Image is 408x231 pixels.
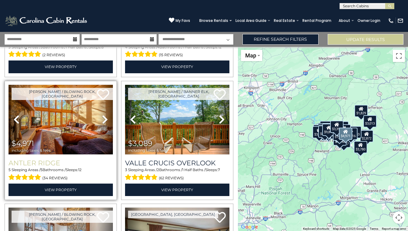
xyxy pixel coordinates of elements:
[239,223,260,231] a: Open this area in Google Maps (opens a new window)
[363,115,376,127] div: $3,013
[328,34,403,45] button: Update Results
[42,51,65,59] span: (2 reviews)
[42,174,68,182] span: (34 reviews)
[319,121,333,133] div: $2,574
[339,128,352,140] div: $4,971
[241,50,262,61] button: Change map style
[183,45,206,49] span: 1 Half Baths /
[354,105,368,117] div: $1,829
[333,129,346,141] div: $1,962
[214,211,226,224] a: Add to favorites
[157,167,159,172] span: 2
[159,174,184,182] span: (62 reviews)
[348,126,361,138] div: $1,483
[128,88,229,100] a: [PERSON_NAME] / Banner Elk, [GEOGRAPHIC_DATA]
[388,18,394,24] img: phone-regular-white.png
[382,227,406,230] a: Report a map error
[337,136,350,148] div: $2,477
[9,45,11,49] span: 3
[393,212,405,224] button: Map camera controls
[196,16,231,25] a: Browse Rentals
[303,227,329,231] button: Keyboard shortcuts
[318,126,331,138] div: $4,689
[317,123,331,135] div: $3,257
[313,125,326,137] div: $1,806
[397,18,403,24] img: mail-regular-white.png
[9,60,113,73] a: View Property
[239,223,260,231] img: Google
[40,45,43,49] span: 3
[336,16,353,25] a: About
[312,126,326,138] div: $3,335
[40,167,43,172] span: 5
[354,141,367,153] div: $3,780
[125,167,229,182] div: Sleeping Areas / Bathrooms / Sleeps:
[322,124,336,136] div: $9,844
[232,16,270,25] a: Local Area Guide
[9,167,113,182] div: Sleeping Areas / Bathrooms / Sleeps:
[128,211,218,218] a: [GEOGRAPHIC_DATA], [GEOGRAPHIC_DATA]
[12,211,113,223] a: [PERSON_NAME] / Blowing Rock, [GEOGRAPHIC_DATA]
[66,45,89,49] span: 1 Half Baths /
[12,148,51,152] span: including taxes & fees
[125,45,127,49] span: 4
[299,16,334,25] a: Rental Program
[182,167,205,172] span: 1 Half Baths /
[354,16,383,25] a: Owner Login
[360,130,373,142] div: $2,872
[157,45,159,49] span: 4
[128,148,167,152] span: including taxes & fees
[9,184,113,196] a: View Property
[12,88,113,100] a: [PERSON_NAME] / Blowing Rock, [GEOGRAPHIC_DATA]
[5,15,89,27] img: White-1-2.png
[218,45,221,49] span: 12
[9,85,113,155] img: thumbnail_163267178.jpeg
[9,44,113,59] div: Sleeping Areas / Bathrooms / Sleeps:
[125,159,229,167] a: Valle Crucis Overlook
[330,121,343,133] div: $3,397
[125,85,229,155] img: thumbnail_163278412.jpeg
[78,167,82,172] span: 12
[333,227,366,230] span: Map data ©2025 Google
[101,45,104,49] span: 8
[9,167,11,172] span: 5
[12,139,34,148] span: $4,971
[245,52,256,59] span: Map
[344,128,357,140] div: $4,516
[370,227,378,230] a: Terms (opens in new tab)
[125,184,229,196] a: View Property
[9,159,113,167] a: Antler Ridge
[128,139,152,148] span: $3,089
[176,18,190,23] span: My Favs
[393,50,405,62] button: Toggle fullscreen view
[125,44,229,59] div: Sleeping Areas / Bathrooms / Sleeps:
[159,51,183,59] span: (15 reviews)
[271,16,298,25] a: Real Estate
[125,167,127,172] span: 3
[218,167,220,172] span: 7
[169,17,190,24] a: My Favs
[242,34,318,45] a: Refine Search Filters
[337,124,351,136] div: $2,362
[125,60,229,73] a: View Property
